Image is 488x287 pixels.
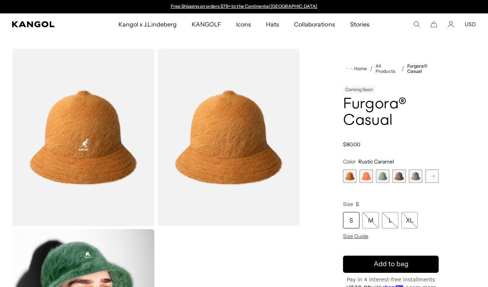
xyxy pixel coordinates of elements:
span: Rustic Caramel [358,158,394,165]
div: Announcement [167,4,321,10]
div: 6 of 12 [425,169,439,183]
a: Hats [259,13,287,35]
a: All Products [376,63,398,74]
a: Free Shipping on orders $79+ to the Continental [GEOGRAPHIC_DATA] [171,3,318,9]
div: XL [401,212,418,228]
span: Icons [236,13,251,35]
a: Account [448,21,454,28]
a: Furgora® Casual [407,63,439,74]
label: Coral Flame [359,169,373,183]
span: S [356,201,359,208]
label: Brown [392,169,406,183]
div: 1 of 2 [167,4,321,10]
li: / [367,64,373,73]
summary: Search here [413,21,420,28]
a: KANGOLF [184,13,229,35]
div: M [362,212,379,228]
span: Add to bag [374,259,408,269]
label: Rustic Caramel [343,169,356,183]
div: 1 of 12 [343,169,356,183]
span: Size Guide [343,233,368,240]
li: / [399,64,404,73]
a: Icons [229,13,259,35]
a: Stories [343,13,377,35]
h1: Furgora® Casual [343,96,439,129]
button: Cart [430,21,437,28]
span: Size [343,201,353,208]
div: L [382,212,398,228]
label: Deep Emerald [425,169,439,183]
div: 2 of 12 [359,169,373,183]
a: Kangol x J.Lindeberg [111,13,184,35]
label: Sage Green [376,169,389,183]
label: Warm Grey [409,169,422,183]
div: S [343,212,359,228]
span: Hats [266,13,279,35]
button: Add to bag [343,256,439,273]
div: 3 of 12 [376,169,389,183]
span: Collaborations [294,13,335,35]
div: Coming Soon [343,86,375,93]
a: Kangol [12,21,78,27]
a: Collaborations [287,13,342,35]
div: 5 of 12 [409,169,422,183]
slideshow-component: Announcement bar [167,4,321,10]
span: KANGOLF [192,13,221,35]
span: Color [343,158,356,165]
span: Home [353,66,367,71]
nav: breadcrumbs [343,63,439,74]
span: $80.00 [343,141,360,148]
button: USD [465,21,476,28]
span: Stories [350,13,370,35]
img: color-rustic-caramel [12,49,154,226]
span: Kangol x J.Lindeberg [118,13,177,35]
a: Home [346,65,367,72]
div: 4 of 12 [392,169,406,183]
img: color-rustic-caramel [157,49,300,226]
